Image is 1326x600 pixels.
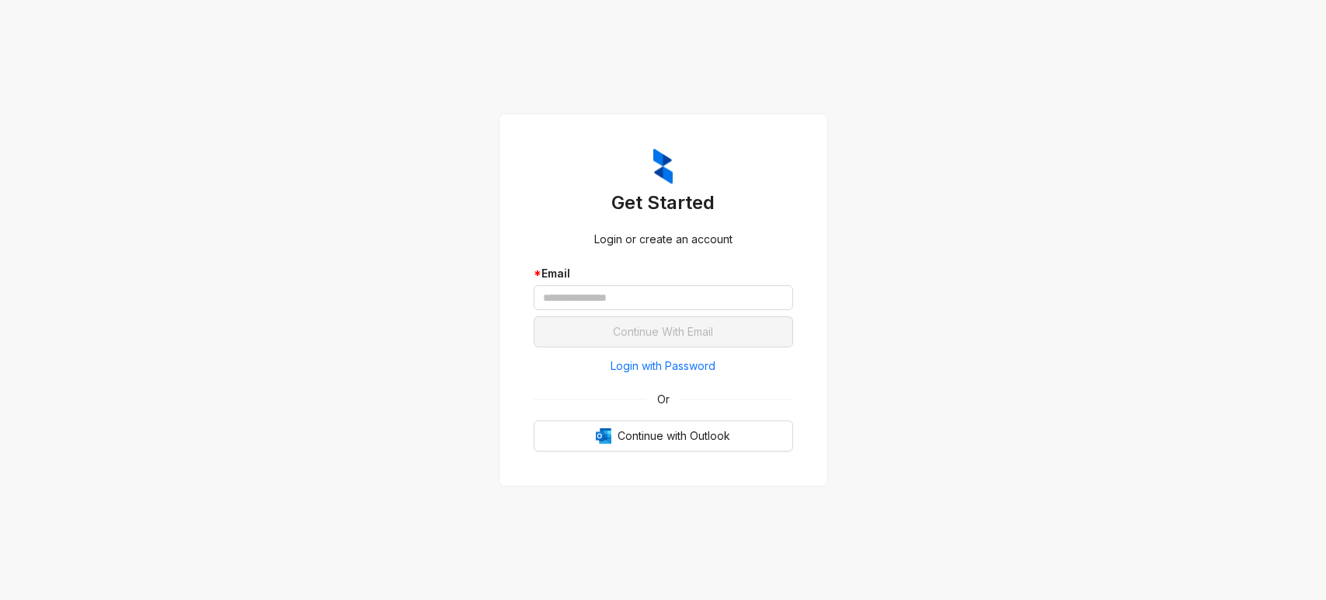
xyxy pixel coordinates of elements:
span: Continue with Outlook [618,427,730,445]
img: ZumaIcon [653,148,673,184]
button: OutlookContinue with Outlook [534,420,793,452]
div: Email [534,265,793,282]
div: Login or create an account [534,231,793,248]
span: Login with Password [611,358,715,375]
button: Login with Password [534,354,793,378]
button: Continue With Email [534,316,793,347]
span: Or [646,391,680,408]
img: Outlook [596,428,611,444]
h3: Get Started [534,190,793,215]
